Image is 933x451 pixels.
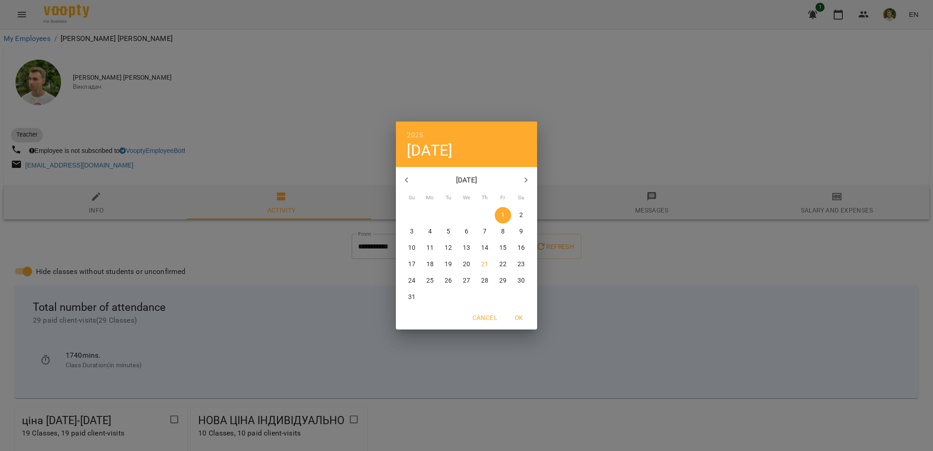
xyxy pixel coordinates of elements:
button: 20 [458,256,475,273]
button: 11 [422,240,438,256]
button: 29 [495,273,511,289]
p: 13 [463,243,470,253]
p: 6 [465,227,468,236]
p: 5 [446,227,450,236]
p: 2 [519,211,523,220]
p: 25 [426,276,434,285]
p: 28 [481,276,488,285]
span: Su [404,193,420,203]
button: 5 [440,223,456,240]
span: OK [508,312,530,323]
span: Mo [422,193,438,203]
p: 4 [428,227,432,236]
p: 19 [445,260,452,269]
span: Cancel [472,312,497,323]
p: 23 [518,260,525,269]
p: 31 [408,293,415,302]
button: [DATE] [407,141,452,160]
p: 24 [408,276,415,285]
p: 30 [518,276,525,285]
button: 10 [404,240,420,256]
span: Tu [440,193,456,203]
button: 2 [513,207,529,223]
span: Sa [513,193,529,203]
button: 12 [440,240,456,256]
button: 28 [477,273,493,289]
button: 19 [440,256,456,273]
button: 16 [513,240,529,256]
button: 6 [458,223,475,240]
p: 3 [410,227,414,236]
button: 25 [422,273,438,289]
button: 8 [495,223,511,240]
button: 15 [495,240,511,256]
button: 2025 [407,129,424,142]
button: 30 [513,273,529,289]
button: OK [504,309,533,326]
button: 14 [477,240,493,256]
button: 3 [404,223,420,240]
span: Th [477,193,493,203]
button: 9 [513,223,529,240]
button: 17 [404,256,420,273]
p: 11 [426,243,434,253]
p: 12 [445,243,452,253]
span: Fr [495,193,511,203]
button: Cancel [469,309,501,326]
button: 21 [477,256,493,273]
p: 16 [518,243,525,253]
p: 20 [463,260,470,269]
button: 4 [422,223,438,240]
button: 1 [495,207,511,223]
p: 7 [483,227,487,236]
button: 7 [477,223,493,240]
p: 27 [463,276,470,285]
p: 8 [501,227,505,236]
p: 10 [408,243,415,253]
p: 18 [426,260,434,269]
p: 14 [481,243,488,253]
p: 15 [499,243,507,253]
p: 1 [501,211,505,220]
span: We [458,193,475,203]
button: 27 [458,273,475,289]
button: 13 [458,240,475,256]
p: 17 [408,260,415,269]
button: 23 [513,256,529,273]
button: 22 [495,256,511,273]
p: 26 [445,276,452,285]
button: 24 [404,273,420,289]
p: [DATE] [418,175,516,186]
button: 18 [422,256,438,273]
button: 26 [440,273,456,289]
p: 9 [519,227,523,236]
p: 21 [481,260,488,269]
button: 31 [404,289,420,305]
p: 22 [499,260,507,269]
p: 29 [499,276,507,285]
